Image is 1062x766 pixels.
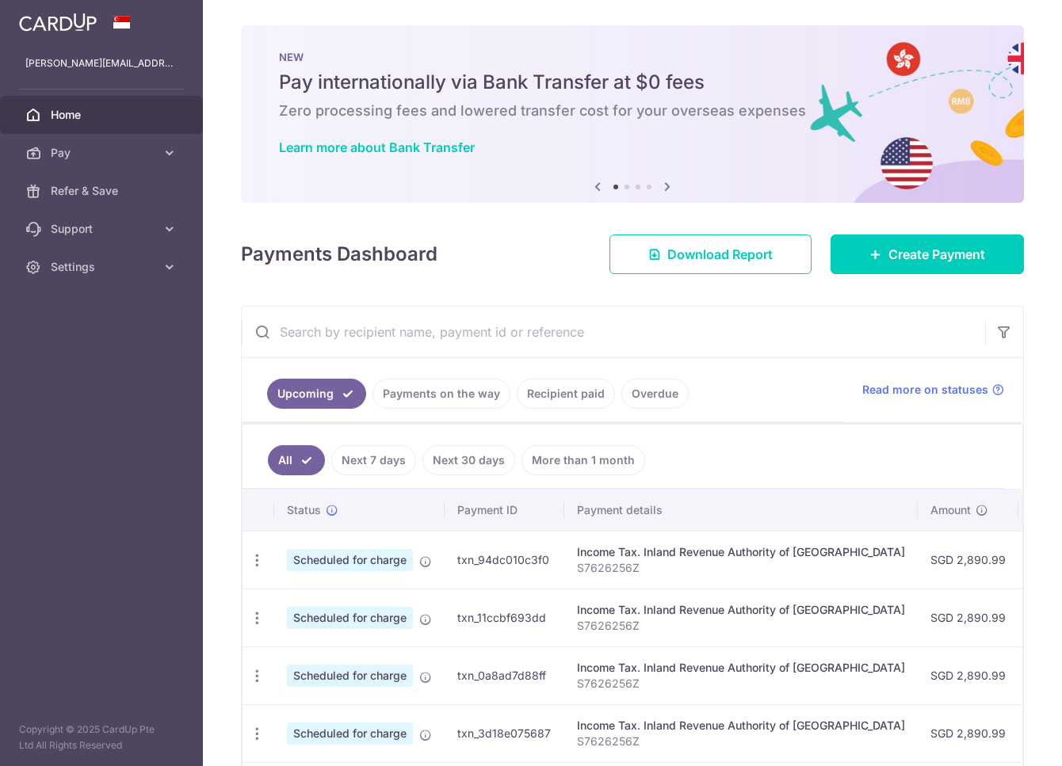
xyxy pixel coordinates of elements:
span: Create Payment [888,245,985,264]
a: Next 7 days [331,445,416,475]
a: Upcoming [267,379,366,409]
span: Pay [51,145,155,161]
span: Scheduled for charge [287,607,413,629]
a: Recipient paid [517,379,615,409]
a: More than 1 month [521,445,645,475]
p: S7626256Z [577,618,905,634]
span: Support [51,221,155,237]
td: txn_3d18e075687 [445,704,564,762]
td: txn_11ccbf693dd [445,589,564,646]
a: Learn more about Bank Transfer [279,139,475,155]
p: NEW [279,51,986,63]
span: Refer & Save [51,183,155,199]
td: txn_0a8ad7d88ff [445,646,564,704]
span: Download Report [667,245,773,264]
th: Payment ID [445,490,564,531]
a: Create Payment [831,234,1024,274]
span: Settings [51,259,155,275]
span: Read more on statuses [862,382,988,398]
h6: Zero processing fees and lowered transfer cost for your overseas expenses [279,101,986,120]
a: All [268,445,325,475]
a: Payments on the way [372,379,510,409]
span: Scheduled for charge [287,665,413,687]
span: Scheduled for charge [287,722,413,745]
a: Overdue [621,379,689,409]
p: [PERSON_NAME][EMAIL_ADDRESS][DOMAIN_NAME] [25,55,178,71]
p: S7626256Z [577,560,905,576]
a: Next 30 days [422,445,515,475]
input: Search by recipient name, payment id or reference [242,307,985,357]
div: Income Tax. Inland Revenue Authority of [GEOGRAPHIC_DATA] [577,660,905,676]
td: SGD 2,890.99 [918,646,1018,704]
td: SGD 2,890.99 [918,704,1018,762]
p: S7626256Z [577,734,905,749]
span: Scheduled for charge [287,549,413,571]
div: Income Tax. Inland Revenue Authority of [GEOGRAPHIC_DATA] [577,544,905,560]
th: Payment details [564,490,918,531]
div: Income Tax. Inland Revenue Authority of [GEOGRAPHIC_DATA] [577,718,905,734]
h4: Payments Dashboard [241,240,437,269]
span: Status [287,502,321,518]
span: Amount [930,502,971,518]
img: Bank transfer banner [241,25,1024,203]
td: txn_94dc010c3f0 [445,531,564,589]
td: SGD 2,890.99 [918,589,1018,646]
p: S7626256Z [577,676,905,692]
td: SGD 2,890.99 [918,531,1018,589]
h5: Pay internationally via Bank Transfer at $0 fees [279,70,986,95]
a: Read more on statuses [862,382,1004,398]
div: Income Tax. Inland Revenue Authority of [GEOGRAPHIC_DATA] [577,602,905,618]
a: Download Report [609,234,812,274]
img: CardUp [19,13,97,32]
span: Home [51,107,155,123]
